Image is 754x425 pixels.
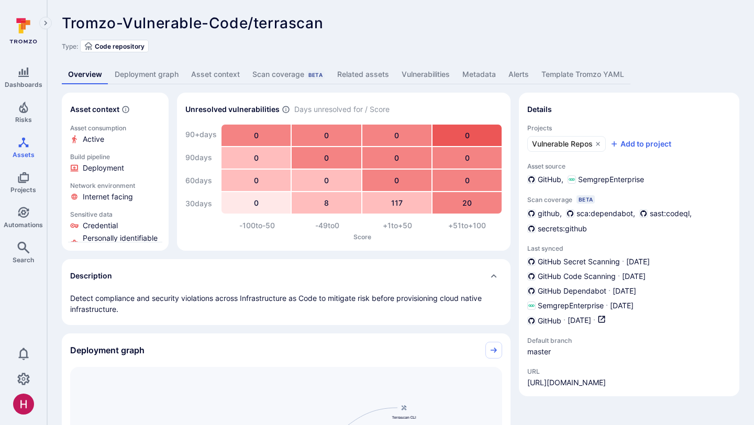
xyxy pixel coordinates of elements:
li: Deployment [70,163,160,173]
i: Expand navigation menu [42,19,49,28]
div: 0 [362,125,431,146]
a: Deployment graph [108,65,185,84]
div: 20 [433,192,502,214]
svg: Automatically discovered context associated with the asset [121,105,130,114]
div: Beta [576,195,595,204]
a: [URL][DOMAIN_NAME] [527,377,606,388]
div: Asset tabs [62,65,739,84]
p: · [608,286,611,296]
div: 0 [221,170,291,191]
a: Click to view evidence [68,122,162,147]
div: -49 to 0 [292,220,362,231]
div: Beta [306,71,325,79]
span: master [527,346,611,357]
div: Collapse [62,333,511,367]
p: · [563,315,565,326]
a: Click to view evidence [68,180,162,204]
div: github [527,208,560,219]
p: Network environment [70,182,160,189]
span: Assets [13,151,35,159]
div: 8 [292,192,361,214]
p: Score [222,233,502,241]
a: Overview [62,65,108,84]
button: Expand navigation menu [39,17,52,29]
div: -100 to -50 [222,220,292,231]
div: 0 [221,147,291,169]
img: ACg8ocKzQzwPSwOZT_k9C736TfcBpCStqIZdMR9gXOhJgTaH9y_tsw=s96-c [13,394,34,415]
a: Vulnerable Repos [527,136,606,152]
p: · [622,256,624,267]
a: Alerts [502,65,535,84]
span: [DATE] [610,300,634,311]
div: 0 [362,147,431,169]
div: 60 days [185,170,217,191]
div: GitHub [527,174,561,185]
h2: Details [527,104,552,115]
div: 0 [292,147,361,169]
div: 0 [433,170,502,191]
a: Template Tromzo YAML [535,65,630,84]
a: Metadata [456,65,502,84]
span: Type: [62,42,78,50]
span: Last synced [527,244,731,252]
h2: Asset context [70,104,119,115]
li: Active [70,134,160,144]
div: 0 [433,147,502,169]
span: Projects [10,186,36,194]
div: 117 [362,192,431,214]
h2: Unresolved vulnerabilities [185,104,280,115]
a: Click to view evidence [68,151,162,175]
span: Projects [527,124,731,132]
li: Internet facing [70,192,160,202]
span: Asset source [527,162,731,170]
span: URL [527,367,606,375]
span: Terrascan CLI [392,415,416,420]
div: Collapse description [62,259,511,293]
span: Automations [4,221,43,229]
span: GitHub Secret Scanning [538,256,620,267]
p: Build pipeline [70,153,160,161]
div: Detect compliance and security violations across Infrastructure as Code to mitigate risk before p... [70,293,502,315]
div: 0 [221,192,291,214]
div: 0 [362,170,431,191]
div: secrets:github [527,223,587,234]
li: Credential [70,220,160,231]
a: Vulnerabilities [395,65,456,84]
span: Default branch [527,337,611,344]
span: Dashboards [5,81,42,88]
span: Number of vulnerabilities in status ‘Open’ ‘Triaged’ and ‘In process’ divided by score and scanne... [282,104,290,115]
span: [DATE] [626,256,650,267]
p: Sensitive data [70,210,160,218]
div: +51 to +100 [432,220,502,231]
h2: Description [70,271,112,281]
a: Open in GitHub dashboard [597,315,606,326]
li: Personally identifiable information (PII) [70,233,160,254]
div: Harshil Parikh [13,394,34,415]
div: 0 [292,170,361,191]
div: Scan coverage [252,69,325,80]
p: · [618,271,620,282]
span: Scan coverage [527,196,572,204]
p: Asset consumption [70,124,160,132]
div: 0 [292,125,361,146]
div: SemgrepEnterprise [568,174,644,185]
a: Asset context [185,65,246,84]
span: Risks [15,116,32,124]
div: 90 days [185,147,217,168]
span: Days unresolved for / Score [294,104,390,115]
span: Search [13,256,34,264]
div: 0 [433,125,502,146]
div: sast:codeql [639,208,690,219]
span: Code repository [95,42,145,50]
span: GitHub [538,316,561,326]
div: +1 to +50 [362,220,433,231]
p: · [593,315,595,326]
div: 0 [221,125,291,146]
div: 30 days [185,193,217,214]
a: Click to view evidence [68,208,162,256]
div: sca:dependabot [566,208,633,219]
span: GitHub Dependabot [538,286,606,296]
h2: Deployment graph [70,345,145,355]
span: Vulnerable Repos [532,139,593,149]
div: Add to project [610,139,671,149]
